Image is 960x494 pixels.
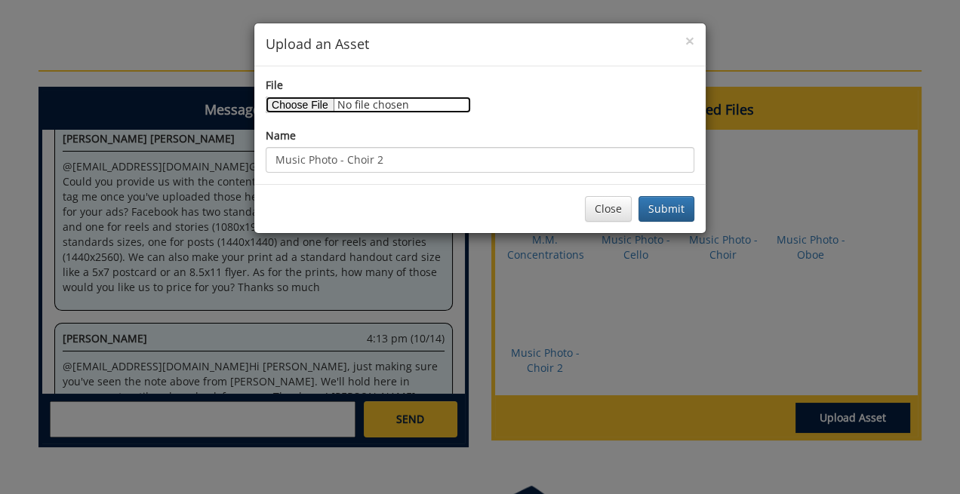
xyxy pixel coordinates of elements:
[266,35,694,54] h4: Upload an Asset
[266,128,296,143] label: Name
[585,196,632,222] button: Close
[685,30,694,51] span: ×
[266,78,283,93] label: File
[638,196,694,222] button: Submit
[685,33,694,49] button: Close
